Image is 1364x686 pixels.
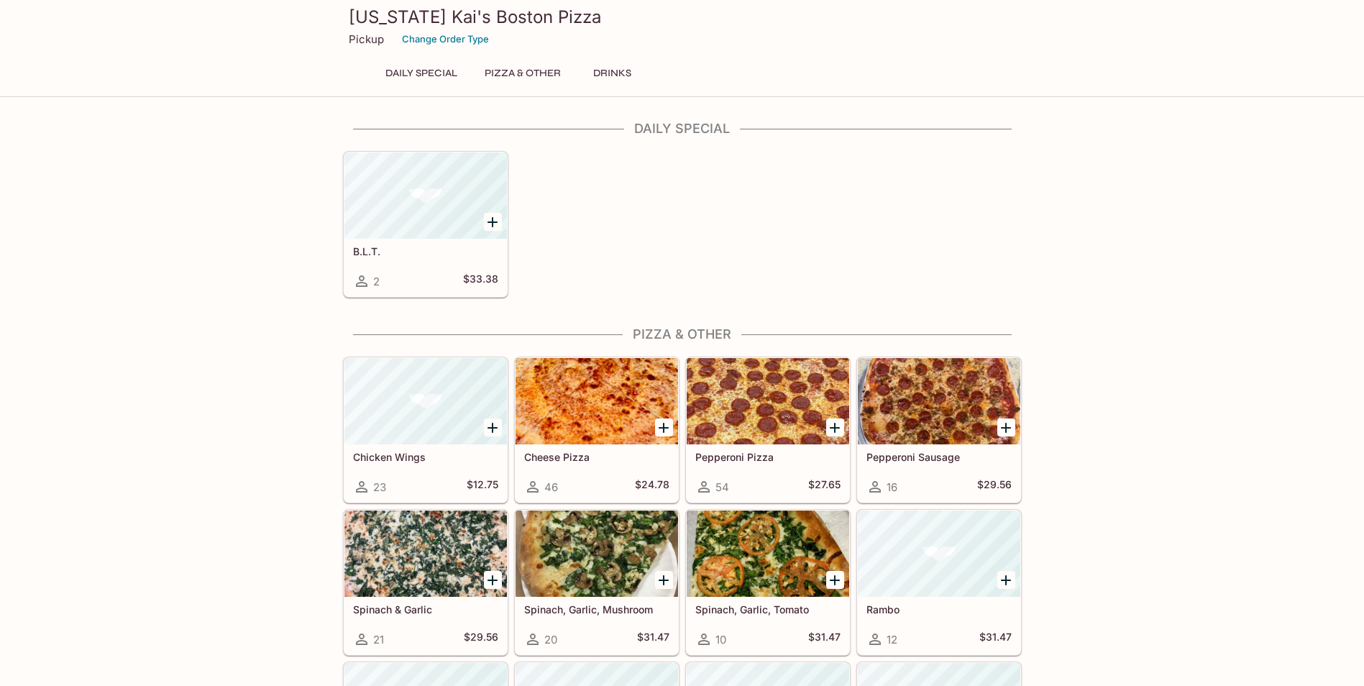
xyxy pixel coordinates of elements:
[343,326,1022,342] h4: Pizza & Other
[353,451,498,463] h5: Chicken Wings
[395,28,495,50] button: Change Order Type
[826,419,844,436] button: Add Pepperoni Pizza
[808,478,841,495] h5: $27.65
[695,451,841,463] h5: Pepperoni Pizza
[516,511,678,597] div: Spinach, Garlic, Mushroom
[484,213,502,231] button: Add B.L.T.
[887,480,897,494] span: 16
[515,357,679,503] a: Cheese Pizza46$24.78
[544,480,558,494] span: 46
[377,63,465,83] button: Daily Special
[353,603,498,616] h5: Spinach & Garlic
[484,419,502,436] button: Add Chicken Wings
[858,358,1020,444] div: Pepperoni Sausage
[887,633,897,646] span: 12
[686,510,850,655] a: Spinach, Garlic, Tomato10$31.47
[655,419,673,436] button: Add Cheese Pizza
[343,121,1022,137] h4: Daily Special
[544,633,557,646] span: 20
[857,510,1021,655] a: Rambo12$31.47
[353,245,498,257] h5: B.L.T.
[977,478,1012,495] h5: $29.56
[866,603,1012,616] h5: Rambo
[695,603,841,616] h5: Spinach, Garlic, Tomato
[373,275,380,288] span: 2
[373,633,384,646] span: 21
[373,480,386,494] span: 23
[349,32,384,46] p: Pickup
[997,571,1015,589] button: Add Rambo
[979,631,1012,648] h5: $31.47
[687,511,849,597] div: Spinach, Garlic, Tomato
[655,571,673,589] button: Add Spinach, Garlic, Mushroom
[344,357,508,503] a: Chicken Wings23$12.75
[515,510,679,655] a: Spinach, Garlic, Mushroom20$31.47
[857,357,1021,503] a: Pepperoni Sausage16$29.56
[516,358,678,444] div: Cheese Pizza
[349,6,1016,28] h3: [US_STATE] Kai's Boston Pizza
[580,63,645,83] button: Drinks
[344,152,507,239] div: B.L.T.
[687,358,849,444] div: Pepperoni Pizza
[866,451,1012,463] h5: Pepperoni Sausage
[467,478,498,495] h5: $12.75
[484,571,502,589] button: Add Spinach & Garlic
[344,358,507,444] div: Chicken Wings
[808,631,841,648] h5: $31.47
[344,511,507,597] div: Spinach & Garlic
[524,603,669,616] h5: Spinach, Garlic, Mushroom
[715,633,726,646] span: 10
[635,478,669,495] h5: $24.78
[997,419,1015,436] button: Add Pepperoni Sausage
[464,631,498,648] h5: $29.56
[344,510,508,655] a: Spinach & Garlic21$29.56
[637,631,669,648] h5: $31.47
[477,63,569,83] button: Pizza & Other
[524,451,669,463] h5: Cheese Pizza
[715,480,729,494] span: 54
[686,357,850,503] a: Pepperoni Pizza54$27.65
[826,571,844,589] button: Add Spinach, Garlic, Tomato
[344,152,508,297] a: B.L.T.2$33.38
[858,511,1020,597] div: Rambo
[463,273,498,290] h5: $33.38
